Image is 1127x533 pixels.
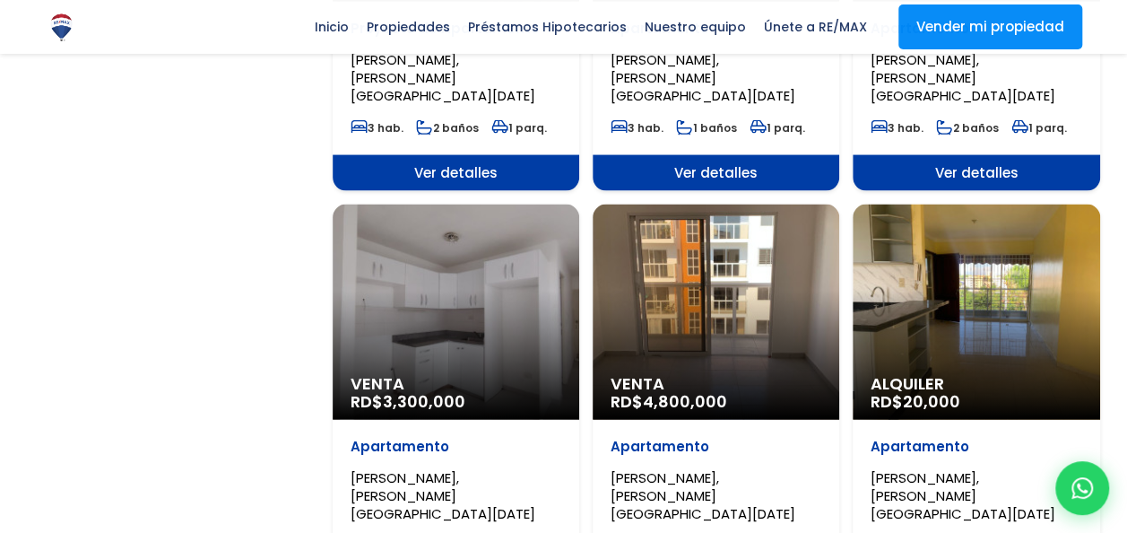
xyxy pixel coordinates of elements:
[1011,120,1067,135] span: 1 parq.
[611,120,663,135] span: 3 hab.
[306,13,358,40] span: Inicio
[351,390,465,413] span: RD$
[46,12,77,43] img: Logo de REMAX
[416,120,479,135] span: 2 baños
[871,50,1055,105] span: [PERSON_NAME], [PERSON_NAME][GEOGRAPHIC_DATA][DATE]
[351,50,535,105] span: [PERSON_NAME], [PERSON_NAME][GEOGRAPHIC_DATA][DATE]
[333,155,579,191] span: Ver detalles
[903,390,960,413] span: 20,000
[871,120,923,135] span: 3 hab.
[676,120,737,135] span: 1 baños
[755,13,876,40] span: Únete a RE/MAX
[611,438,821,456] p: Apartamento
[871,438,1081,456] p: Apartamento
[593,155,839,191] span: Ver detalles
[611,375,821,393] span: Venta
[643,390,727,413] span: 4,800,000
[459,13,636,40] span: Préstamos Hipotecarios
[611,390,727,413] span: RD$
[611,50,795,105] span: [PERSON_NAME], [PERSON_NAME][GEOGRAPHIC_DATA][DATE]
[898,4,1082,49] a: Vender mi propiedad
[351,120,403,135] span: 3 hab.
[871,468,1055,523] span: [PERSON_NAME], [PERSON_NAME][GEOGRAPHIC_DATA][DATE]
[636,13,755,40] span: Nuestro equipo
[611,468,795,523] span: [PERSON_NAME], [PERSON_NAME][GEOGRAPHIC_DATA][DATE]
[358,13,459,40] span: Propiedades
[750,120,805,135] span: 1 parq.
[871,375,1081,393] span: Alquiler
[936,120,999,135] span: 2 baños
[491,120,547,135] span: 1 parq.
[351,468,535,523] span: [PERSON_NAME], [PERSON_NAME][GEOGRAPHIC_DATA][DATE]
[383,390,465,413] span: 3,300,000
[853,155,1099,191] span: Ver detalles
[871,390,960,413] span: RD$
[351,375,561,393] span: Venta
[351,438,561,456] p: Apartamento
